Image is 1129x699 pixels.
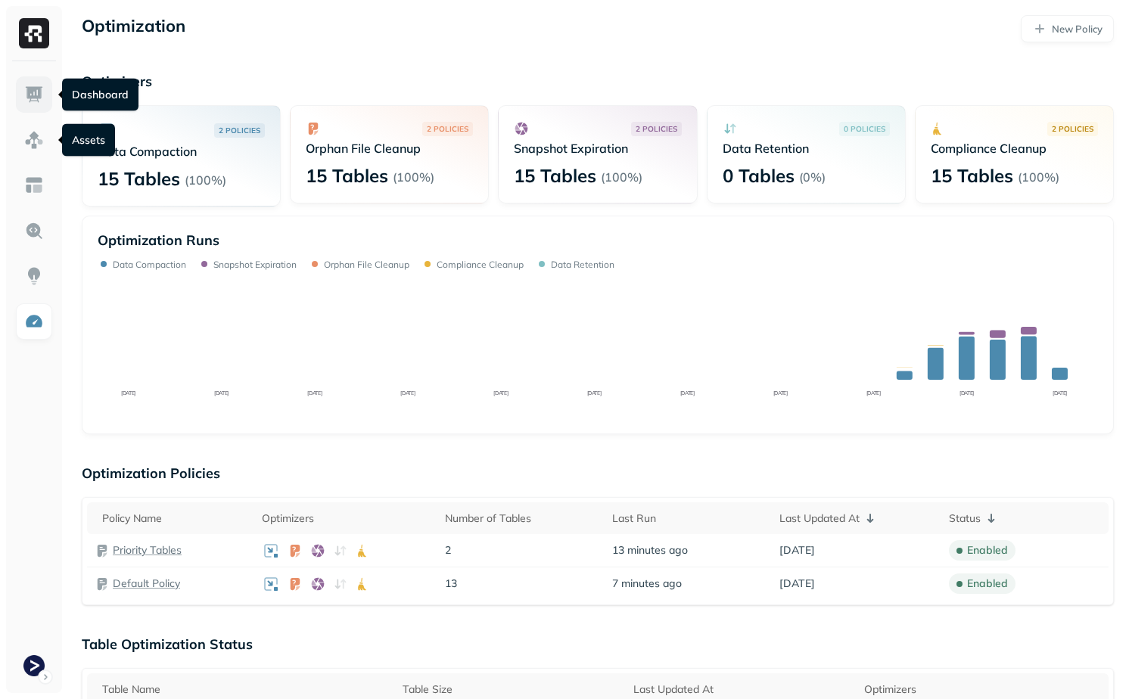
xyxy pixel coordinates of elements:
div: Last Updated At [633,682,849,697]
div: Table Size [403,682,618,697]
a: Priority Tables [113,543,182,558]
div: Table Name [102,682,387,697]
tspan: [DATE] [587,390,602,396]
p: Data Retention [723,141,890,156]
p: Optimization Runs [98,231,219,249]
p: Snapshot Expiration [213,259,297,270]
tspan: [DATE] [400,390,415,396]
p: ( 100% ) [601,169,642,185]
tspan: [DATE] [773,390,788,396]
p: Compliance Cleanup [437,259,524,270]
a: Default Policy [113,576,180,591]
p: 2 POLICIES [427,123,468,135]
p: Orphan File Cleanup [324,259,409,270]
tspan: [DATE] [307,390,322,396]
img: Ryft [19,18,49,48]
p: ( 100% ) [185,172,226,188]
p: Snapshot Expiration [514,141,681,156]
div: Number of Tables [445,511,597,526]
img: Optimization [24,312,44,331]
img: Dashboard [24,85,44,104]
p: 2 POLICIES [1052,123,1093,135]
p: 2 POLICIES [636,123,677,135]
p: 0 POLICIES [844,123,885,135]
tspan: [DATE] [1053,390,1067,396]
p: Optimization Policies [82,464,1114,482]
span: 13 minutes ago [612,543,688,558]
p: Table Optimization Status [82,635,1114,653]
p: 2 POLICIES [219,125,260,136]
p: 0 Tables [723,163,795,188]
p: 15 Tables [98,166,180,191]
img: Query Explorer [24,221,44,241]
div: Dashboard [62,79,138,111]
p: 2 [445,543,597,558]
tspan: [DATE] [680,390,695,396]
p: 15 Tables [514,163,596,188]
p: Orphan File Cleanup [306,141,473,156]
div: Last Run [612,511,764,526]
div: Status [949,509,1101,527]
tspan: [DATE] [959,390,974,396]
p: 15 Tables [306,163,388,188]
span: [DATE] [779,576,815,591]
p: enabled [967,576,1008,591]
img: Insights [24,266,44,286]
p: Compliance Cleanup [931,141,1098,156]
img: Asset Explorer [24,176,44,195]
tspan: [DATE] [493,390,508,396]
a: New Policy [1021,15,1114,42]
p: Optimization [82,15,185,42]
div: Last Updated At [779,509,934,527]
div: Assets [62,124,115,157]
p: New Policy [1052,22,1103,36]
p: ( 100% ) [393,169,434,185]
tspan: [DATE] [214,390,229,396]
p: ( 0% ) [799,169,826,185]
p: 13 [445,576,597,591]
p: enabled [967,543,1008,558]
span: 7 minutes ago [612,576,682,591]
img: Terminal [23,655,45,676]
div: Optimizers [864,682,1101,697]
p: Optimizers [82,73,1114,90]
img: Assets [24,130,44,150]
tspan: [DATE] [866,390,881,396]
span: [DATE] [779,543,815,558]
p: Data Compaction [98,144,265,159]
p: Data Retention [551,259,614,270]
p: Data Compaction [113,259,186,270]
div: Policy Name [102,511,247,526]
p: 15 Tables [931,163,1013,188]
p: ( 100% ) [1018,169,1059,185]
tspan: [DATE] [121,390,135,396]
div: Optimizers [262,511,430,526]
